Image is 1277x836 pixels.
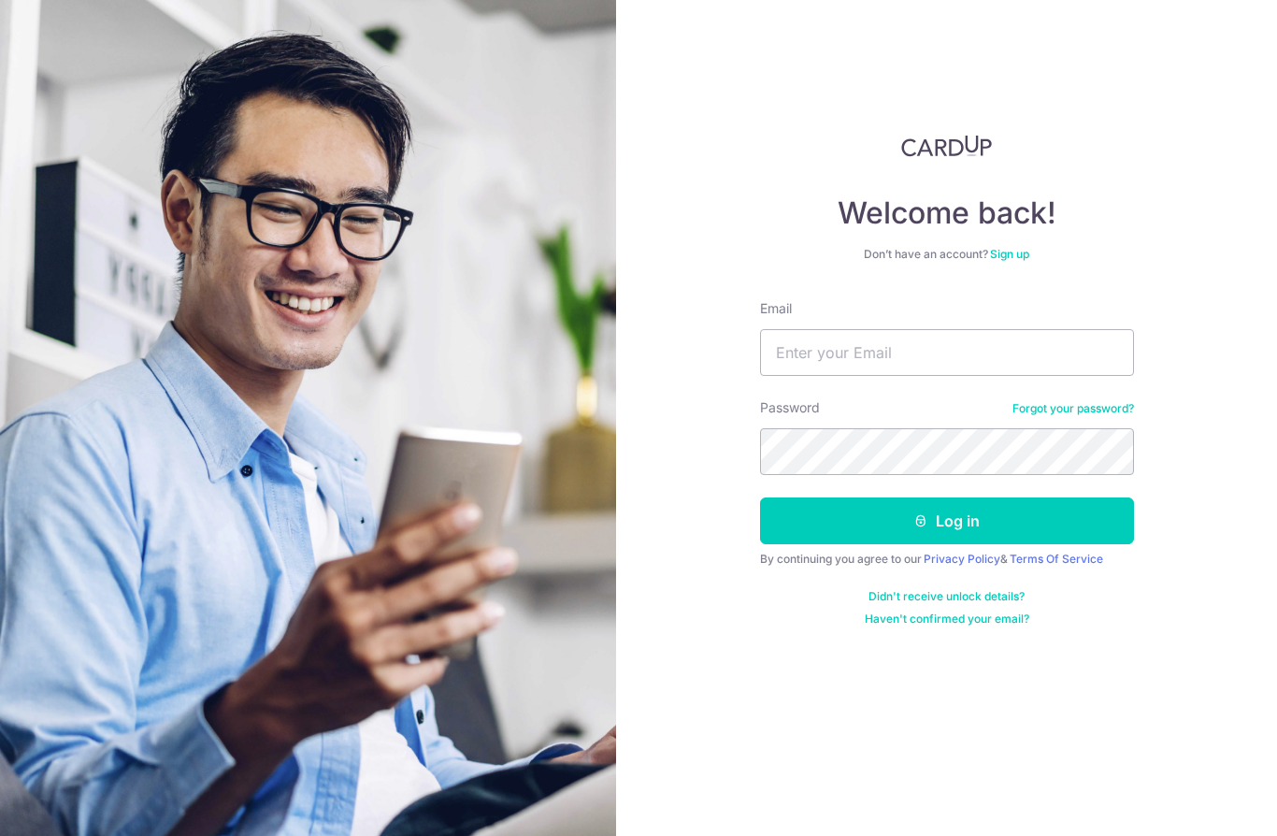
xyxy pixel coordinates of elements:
button: Log in [760,497,1134,544]
label: Password [760,398,820,417]
a: Privacy Policy [924,552,1000,566]
a: Sign up [990,247,1029,261]
label: Email [760,299,792,318]
input: Enter your Email [760,329,1134,376]
div: Don’t have an account? [760,247,1134,262]
a: Terms Of Service [1010,552,1103,566]
a: Forgot your password? [1012,401,1134,416]
img: CardUp Logo [901,135,993,157]
h4: Welcome back! [760,195,1134,232]
a: Haven't confirmed your email? [865,612,1029,627]
a: Didn't receive unlock details? [868,589,1025,604]
div: By continuing you agree to our & [760,552,1134,567]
